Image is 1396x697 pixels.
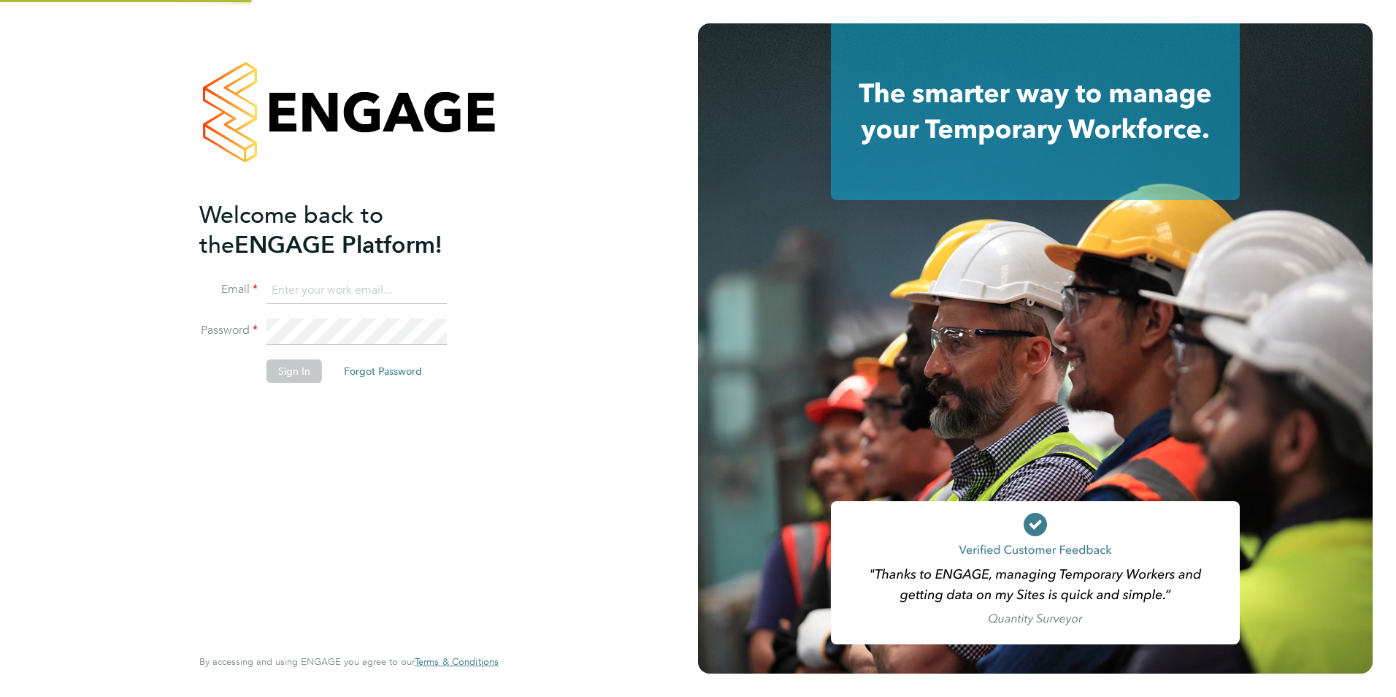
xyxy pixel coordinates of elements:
button: Sign In [266,359,322,383]
h2: ENGAGE Platform! [199,200,484,260]
span: By accessing and using ENGAGE you agree to our [199,655,499,668]
span: Welcome back to the [199,201,383,259]
input: Enter your work email... [266,278,447,304]
span: Terms & Conditions [415,655,499,668]
a: Terms & Conditions [415,656,499,668]
label: Password [199,323,258,338]
button: Forgot Password [332,359,434,383]
label: Email [199,282,258,297]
